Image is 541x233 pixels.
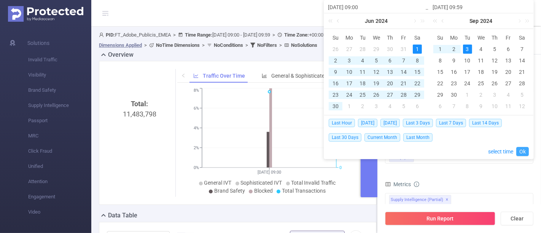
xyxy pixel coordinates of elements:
a: Ok [516,147,529,156]
td: September 11, 2024 [474,55,488,66]
tspan: 2% [194,145,199,150]
td: September 30, 2024 [447,89,461,101]
div: 31 [399,45,408,54]
span: Th [488,34,501,41]
a: Next year (Control + right) [521,13,531,29]
div: 28 [358,45,368,54]
div: 7 [449,102,458,111]
span: Fr [397,34,411,41]
div: 28 [517,79,527,88]
div: 27 [504,79,513,88]
th: Thu [383,32,397,43]
td: October 12, 2024 [515,101,529,112]
th: Mon [342,32,356,43]
span: We [474,34,488,41]
a: Last year (Control + left) [327,13,337,29]
div: 26 [372,90,381,99]
span: Supply Intelligence (partial) [389,195,451,205]
span: Traffic Over Time [203,73,245,79]
td: June 4, 2024 [356,55,370,66]
th: Tue [461,32,474,43]
div: 9 [476,102,485,111]
span: Attention [28,174,91,189]
span: Tu [356,34,370,41]
td: May 27, 2024 [342,43,356,55]
div: 5 [490,45,499,54]
th: Sat [411,32,424,43]
span: Mo [342,34,356,41]
a: 2024 [480,13,493,29]
span: Su [329,34,342,41]
td: July 1, 2024 [342,101,356,112]
td: June 28, 2024 [397,89,411,101]
span: ✕ [446,195,449,204]
div: 29 [372,45,381,54]
th: Tue [356,32,370,43]
div: 9 [449,56,458,65]
div: 7 [399,56,408,65]
div: 1 [463,90,472,99]
div: 2 [331,56,340,65]
tspan: [DATE] 09:00 [258,170,281,175]
td: June 26, 2024 [370,89,383,101]
td: September 27, 2024 [501,78,515,89]
tspan: 6% [194,106,199,111]
div: 13 [385,67,395,77]
div: 16 [331,79,340,88]
td: May 31, 2024 [397,43,411,55]
span: Su [433,34,447,41]
span: Solutions [27,35,49,51]
td: September 14, 2024 [515,55,529,66]
div: 18 [476,67,485,77]
th: Sat [515,32,529,43]
div: 17 [463,67,472,77]
div: 28 [399,90,408,99]
span: Last Hour [329,119,355,127]
div: 21 [399,79,408,88]
span: Mo [447,34,461,41]
td: September 4, 2024 [474,43,488,55]
td: May 28, 2024 [356,43,370,55]
div: 19 [490,67,499,77]
div: 5 [517,90,527,99]
td: September 10, 2024 [461,55,474,66]
td: June 29, 2024 [411,89,424,101]
div: 24 [463,79,472,88]
span: Supply Intelligence [28,98,91,113]
td: September 9, 2024 [447,55,461,66]
span: Tu [461,34,474,41]
i: icon: user [99,32,106,37]
td: July 3, 2024 [370,101,383,112]
a: Last year (Control + left) [431,13,441,29]
span: > [142,42,149,48]
span: > [243,42,250,48]
div: 22 [436,79,445,88]
td: September 12, 2024 [488,55,501,66]
div: 25 [476,79,485,88]
span: Last 7 Days [436,119,466,127]
td: June 9, 2024 [329,66,342,78]
div: 30 [331,102,340,111]
th: Thu [488,32,501,43]
div: 29 [413,90,422,99]
span: Total Transactions [282,188,326,194]
div: 6 [504,45,513,54]
span: Last Month [403,133,433,142]
div: 20 [385,79,395,88]
td: September 24, 2024 [461,78,474,89]
b: No Time Dimensions [156,42,200,48]
td: July 2, 2024 [356,101,370,112]
td: September 19, 2024 [488,66,501,78]
div: 26 [490,79,499,88]
td: September 25, 2024 [474,78,488,89]
h2: Overview [108,50,134,59]
i: icon: info-circle [414,182,419,187]
div: 12 [490,56,499,65]
td: July 6, 2024 [411,101,424,112]
div: 11 [476,56,485,65]
td: June 22, 2024 [411,78,424,89]
a: Previous month (PageUp) [440,13,447,29]
span: Metrics [385,181,411,187]
div: 15 [436,67,445,77]
div: 30 [385,45,395,54]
